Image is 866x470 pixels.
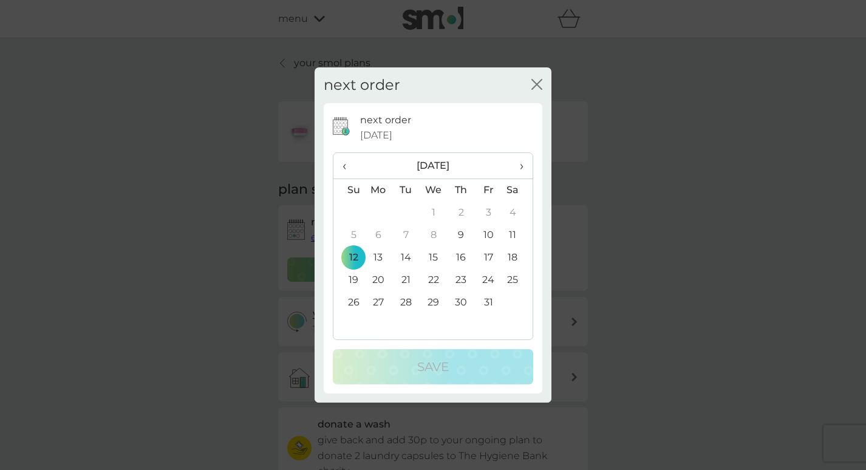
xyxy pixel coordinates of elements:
[502,247,533,269] td: 18
[333,179,364,202] th: Su
[417,357,449,376] p: Save
[392,291,420,314] td: 28
[333,291,364,314] td: 26
[333,224,364,247] td: 5
[475,291,502,314] td: 31
[420,291,448,314] td: 29
[448,269,475,291] td: 23
[343,153,355,179] span: ‹
[420,247,448,269] td: 15
[364,224,392,247] td: 6
[364,153,502,179] th: [DATE]
[364,179,392,202] th: Mo
[420,269,448,291] td: 22
[392,179,420,202] th: Tu
[511,153,523,179] span: ›
[364,269,392,291] td: 20
[392,269,420,291] td: 21
[333,247,364,269] td: 12
[448,179,475,202] th: Th
[448,247,475,269] td: 16
[475,247,502,269] td: 17
[502,269,533,291] td: 25
[502,224,533,247] td: 11
[475,202,502,224] td: 3
[324,77,400,94] h2: next order
[392,224,420,247] td: 7
[448,202,475,224] td: 2
[333,269,364,291] td: 19
[360,112,411,128] p: next order
[333,349,533,384] button: Save
[420,179,448,202] th: We
[360,128,392,143] span: [DATE]
[420,224,448,247] td: 8
[502,179,533,202] th: Sa
[531,79,542,92] button: close
[448,291,475,314] td: 30
[420,202,448,224] td: 1
[475,179,502,202] th: Fr
[502,202,533,224] td: 4
[475,224,502,247] td: 10
[448,224,475,247] td: 9
[475,269,502,291] td: 24
[392,247,420,269] td: 14
[364,247,392,269] td: 13
[364,291,392,314] td: 27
